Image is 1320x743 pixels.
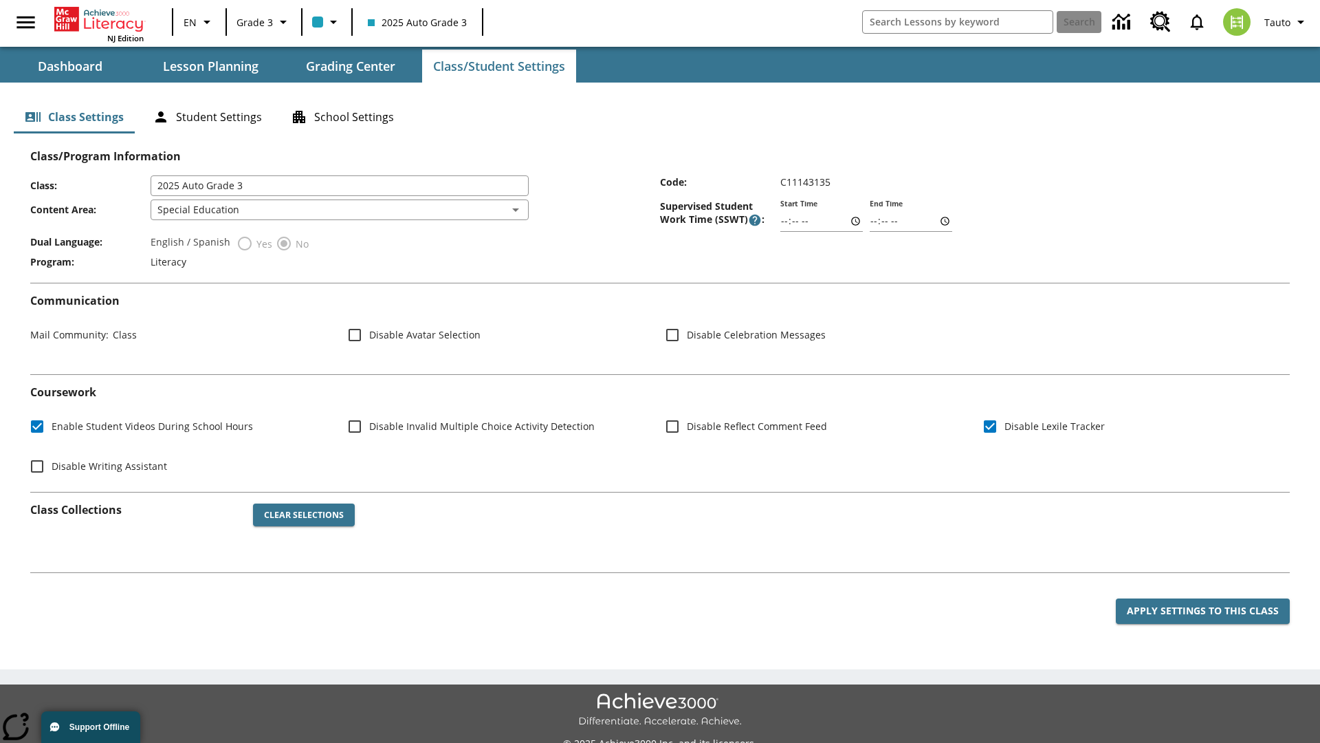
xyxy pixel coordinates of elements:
span: Class : [30,179,151,192]
span: C11143135 [780,175,830,189]
span: Disable Lexile Tracker [1004,419,1105,433]
button: Class color is light blue. Change class color [307,10,347,34]
button: School Settings [280,100,405,133]
span: Disable Celebration Messages [687,327,826,342]
span: Yes [253,237,272,251]
input: Class [151,175,529,196]
button: Profile/Settings [1259,10,1314,34]
label: Start Time [780,199,817,209]
span: Enable Student Videos During School Hours [52,419,253,433]
button: Select a new avatar [1215,4,1259,40]
h2: Course work [30,386,1290,399]
span: Disable Writing Assistant [52,459,167,473]
span: Class/Student Settings [433,58,565,74]
a: Notifications [1179,4,1215,40]
a: Home [54,6,144,33]
label: End Time [870,199,903,209]
h2: Class/Program Information [30,150,1290,163]
span: Mail Community : [30,328,109,341]
button: Class/Student Settings [422,50,576,83]
span: Disable Invalid Multiple Choice Activity Detection [369,419,595,433]
span: Grade 3 [236,15,273,30]
span: Literacy [151,255,186,268]
span: Tauto [1264,15,1290,30]
div: Class/Program Information [30,163,1290,272]
div: Coursework [30,386,1290,480]
span: Dashboard [38,58,102,74]
div: Communication [30,294,1290,363]
div: Home [54,4,144,43]
span: Dual Language : [30,235,151,248]
span: Content Area : [30,203,151,216]
button: Clear Selections [253,504,355,527]
button: Class Settings [14,100,135,133]
h2: Communication [30,294,1290,308]
button: Apply Settings to this Class [1116,599,1290,624]
span: Disable Reflect Comment Feed [687,419,827,433]
h2: Class Collections [30,504,242,517]
span: Program : [30,255,151,268]
span: No [292,237,309,251]
span: Grading Center [306,58,395,74]
button: Dashboard [1,50,139,83]
button: Student Settings [142,100,273,133]
span: Code : [660,175,780,189]
button: Language: EN, Select a language [177,10,221,34]
label: English / Spanish [151,235,230,252]
span: Class [109,328,137,341]
div: Class/Student Settings [14,100,1306,133]
button: Support Offline [41,711,140,743]
div: Special Education [151,200,529,220]
span: EN [184,15,197,30]
span: Supervised Student Work Time (SSWT) : [660,200,780,227]
span: Disable Avatar Selection [369,327,481,342]
input: search field [863,11,1053,33]
img: avatar image [1223,8,1251,36]
a: Resource Center, Will open in new tab [1142,3,1179,41]
span: NJ Edition [107,33,144,43]
div: Class Collections [30,493,1290,561]
button: Grading Center [282,50,419,83]
button: Open side menu [5,2,46,43]
span: Lesson Planning [163,58,258,74]
button: Lesson Planning [142,50,279,83]
button: Grade: Grade 3, Select a grade [231,10,297,34]
button: Supervised Student Work Time is the timeframe when students can take LevelSet and when lessons ar... [748,213,762,227]
span: 2025 Auto Grade 3 [368,15,467,30]
span: Support Offline [69,722,129,732]
a: Data Center [1104,3,1142,41]
img: Achieve3000 Differentiate Accelerate Achieve [578,693,742,728]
